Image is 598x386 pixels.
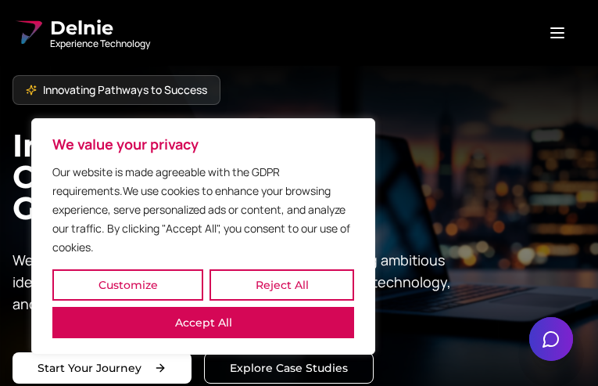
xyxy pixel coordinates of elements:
[13,16,150,50] a: Delnie Logo Full
[204,352,374,384] a: Explore our solutions
[52,307,354,338] button: Accept All
[50,16,150,41] span: Delnie
[529,317,573,361] button: Open chat
[13,17,44,49] img: Delnie Logo
[52,163,354,257] p: Our website is made agreeable with the GDPR requirements.We use cookies to enhance your browsing ...
[529,17,585,49] button: Open menu
[13,130,585,224] h1: Imagine Craft Grow
[52,135,354,153] p: We value your privacy
[43,82,207,98] span: Innovating Pathways to Success
[52,269,203,301] button: Customize
[209,269,354,301] button: Reject All
[13,249,463,315] p: We blaze new trails with cutting-edge solutions, turning ambitious ideas into powerful, scalable ...
[50,38,150,50] span: Experience Technology
[13,352,192,384] a: Start your project with us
